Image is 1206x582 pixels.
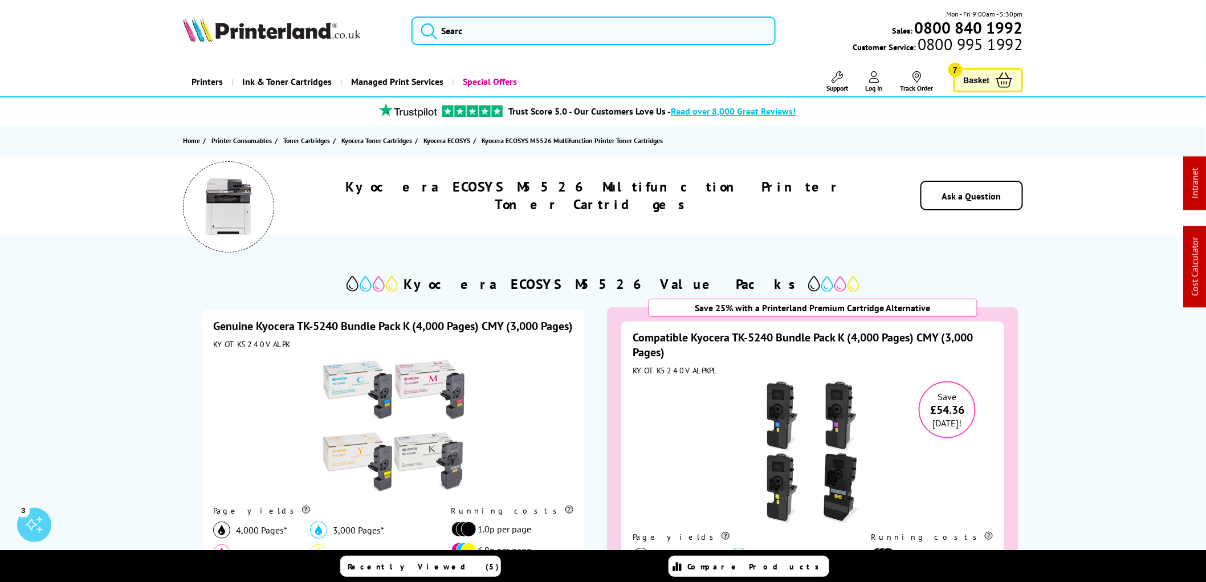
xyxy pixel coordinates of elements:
[213,339,573,349] div: KYOTK5240VALPK
[374,103,442,117] img: trustpilot rating
[938,391,957,402] span: Save
[730,548,747,565] img: cyan_icon.svg
[633,548,650,565] img: black_icon.svg
[236,547,287,559] span: 3,000 Pages*
[341,135,412,146] span: Kyocera Toner Cartridges
[893,25,913,36] span: Sales:
[17,504,30,516] div: 3
[283,135,330,146] span: Toner Cartridges
[183,17,361,42] img: Printerland Logo
[213,319,573,333] a: Genuine Kyocera TK-5240 Bundle Pack K (4,000 Pages) CMY (3,000 Pages)
[871,548,987,563] li: 0.8p per page
[348,561,499,572] span: Recently Viewed (5)
[442,105,503,117] img: trustpilot rating
[423,135,470,146] span: Kyocera ECOSYS
[866,71,883,92] a: Log In
[308,178,878,213] h1: Kyocera ECOSYS M5526 Multifunction Printer Toner Cartridges
[741,381,884,524] img: Compatible Kyocera TK-5240 Bundle Pack K (4,000 Pages) CMY (3,000 Pages)
[322,355,465,498] img: Kyocera TK-5240 Bundle Pack K (4,000 Pages) CMY (3,000 Pages)
[1189,238,1201,296] a: Cost Calculator
[954,68,1023,92] a: Basket 7
[404,275,802,293] h2: Kyocera ECOSYS M5526 Value Packs
[341,135,415,146] a: Kyocera Toner Cartridges
[916,39,1022,50] span: 0800 995 1992
[200,178,257,235] img: Kyocera ECOSYS M5526 Multifunction Printer Toner Cartridges
[915,17,1023,38] b: 0800 840 1992
[423,135,473,146] a: Kyocera ECOSYS
[340,67,452,96] a: Managed Print Services
[183,17,397,44] a: Printerland Logo
[964,72,990,88] span: Basket
[183,135,203,146] a: Home
[948,63,963,77] span: 7
[310,522,327,539] img: cyan_icon.svg
[310,544,327,561] img: yellow_icon.svg
[451,543,568,558] li: 6.9p per page
[947,9,1023,19] span: Mon - Fri 9:00am - 5:30pm
[411,17,776,45] input: Searc
[213,506,429,516] div: Page yields
[871,532,993,542] div: Running costs
[242,67,332,96] span: Ink & Toner Cartridges
[451,522,568,537] li: 1.0p per page
[283,135,333,146] a: Toner Cartridges
[913,22,1023,33] a: 0800 840 1992
[827,71,849,92] a: Support
[211,135,272,146] span: Printer Consumables
[333,524,384,536] span: 3,000 Pages*
[669,556,829,577] a: Compare Products
[853,39,1022,52] span: Customer Service:
[236,524,287,536] span: 4,000 Pages*
[942,190,1001,202] a: Ask a Question
[340,556,501,577] a: Recently Viewed (5)
[633,330,973,360] a: Compatible Kyocera TK-5240 Bundle Pack K (4,000 Pages) CMY (3,000 Pages)
[920,402,975,417] span: £54.36
[671,105,796,117] span: Read over 8,000 Great Reviews!
[633,365,993,376] div: KYOTK5240VALPKPL
[649,299,977,317] div: Save 25% with a Printerland Premium Cartridge Alternative
[1189,168,1201,199] a: Intranet
[933,417,962,429] span: [DATE]!
[183,67,231,96] a: Printers
[633,532,849,542] div: Page yields
[687,561,825,572] span: Compare Products
[211,135,275,146] a: Printer Consumables
[827,84,849,92] span: Support
[901,71,934,92] a: Track Order
[333,547,384,559] span: 3,000 Pages*
[213,544,230,561] img: magenta_icon.svg
[482,136,663,145] span: Kyocera ECOSYS M5526 Multifunction Printer Toner Cartridges
[452,67,525,96] a: Special Offers
[451,506,573,516] div: Running costs
[866,84,883,92] span: Log In
[508,105,796,117] a: Trust Score 5.0 - Our Customers Love Us -Read over 8,000 Great Reviews!
[231,67,340,96] a: Ink & Toner Cartridges
[213,522,230,539] img: black_icon.svg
